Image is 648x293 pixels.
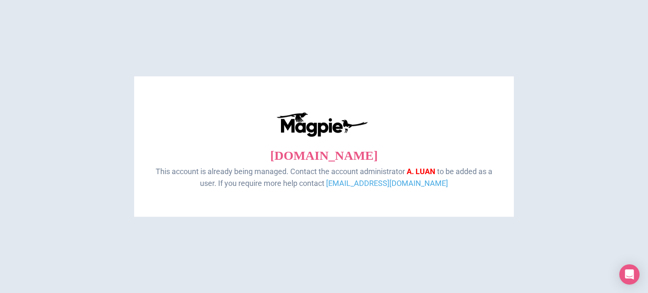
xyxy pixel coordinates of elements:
span: This account is already being managed. Contact the account administrator [156,167,405,176]
img: logo-ab69f6fb50320c5b225c76a69d11143b.png [274,112,369,137]
p: [DOMAIN_NAME] [151,145,497,166]
a: [EMAIL_ADDRESS][DOMAIN_NAME] [326,179,448,188]
div: Open Intercom Messenger [619,264,640,285]
span: to be added as a user. If you require more help contact [200,167,492,188]
span: A. LUAN [407,167,435,176]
